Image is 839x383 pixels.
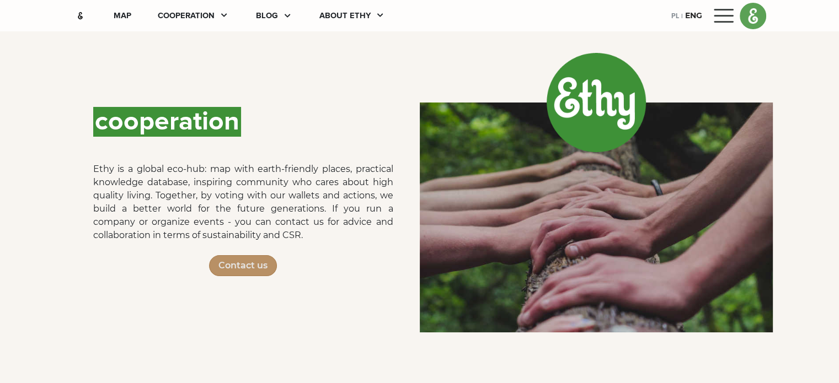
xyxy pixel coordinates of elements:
[114,10,131,22] div: map
[740,3,766,29] img: ethy logo
[319,10,371,22] div: About ethy
[547,53,646,152] img: logo.png
[73,9,87,23] img: ethy-logo
[256,10,278,22] div: blog
[158,10,215,22] div: cooperation
[93,107,241,137] span: cooperation
[679,12,685,21] div: |
[685,10,702,21] div: ENG
[671,9,679,21] div: PL
[93,163,393,242] div: Ethy is a global eco-hub: map with earth-friendly places, practical knowledge database, inspiring...
[209,255,277,276] div: Contact us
